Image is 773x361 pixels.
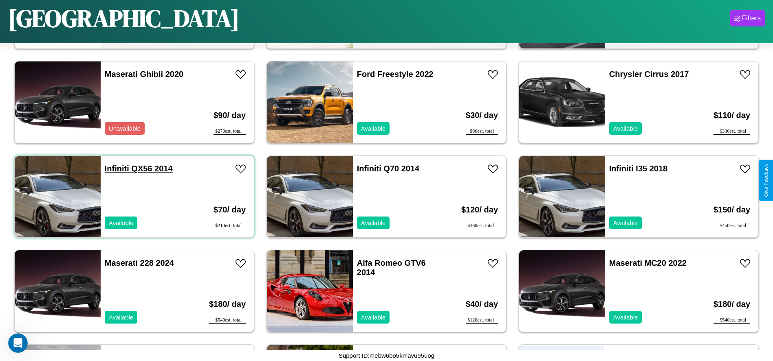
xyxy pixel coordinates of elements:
a: Infiniti I35 2018 [609,164,667,173]
div: Give Feedback [763,164,769,197]
h3: $ 150 / day [714,197,750,223]
p: Available [109,217,134,228]
div: $ 270 est. total [214,128,246,135]
a: Maserati MC20 2022 [609,258,687,267]
iframe: Intercom live chat [8,333,28,353]
h3: $ 180 / day [714,291,750,317]
h3: $ 90 / day [214,103,246,128]
div: $ 330 est. total [714,128,750,135]
a: Chrysler Cirrus 2017 [609,70,689,79]
div: $ 540 est. total [714,317,750,324]
div: Filters [742,14,761,22]
div: $ 210 est. total [214,223,246,229]
h3: $ 40 / day [466,291,498,317]
a: Alfa Romeo GTV6 2014 [357,258,426,277]
p: Support ID: mebw6bo5kmavu95uog [339,350,434,361]
p: Available [109,312,134,323]
p: Available [361,217,386,228]
p: Available [361,123,386,134]
div: $ 90 est. total [466,128,498,135]
div: $ 120 est. total [466,317,498,324]
h3: $ 120 / day [461,197,498,223]
button: Filters [730,10,765,26]
p: Available [361,312,386,323]
p: Available [613,312,638,323]
a: Ford Freestyle 2022 [357,70,434,79]
a: Maserati Ghibli 2020 [105,70,183,79]
h3: $ 30 / day [466,103,498,128]
a: Infiniti Q70 2014 [357,164,419,173]
div: $ 450 est. total [714,223,750,229]
a: Maserati 228 2024 [105,258,174,267]
div: $ 360 est. total [461,223,498,229]
a: Infiniti QX56 2014 [105,164,173,173]
h3: $ 110 / day [714,103,750,128]
h3: $ 180 / day [209,291,246,317]
p: Available [613,217,638,228]
h3: $ 70 / day [214,197,246,223]
div: $ 540 est. total [209,317,246,324]
h1: [GEOGRAPHIC_DATA] [8,2,240,35]
p: Available [613,123,638,134]
p: Unavailable [109,123,141,134]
